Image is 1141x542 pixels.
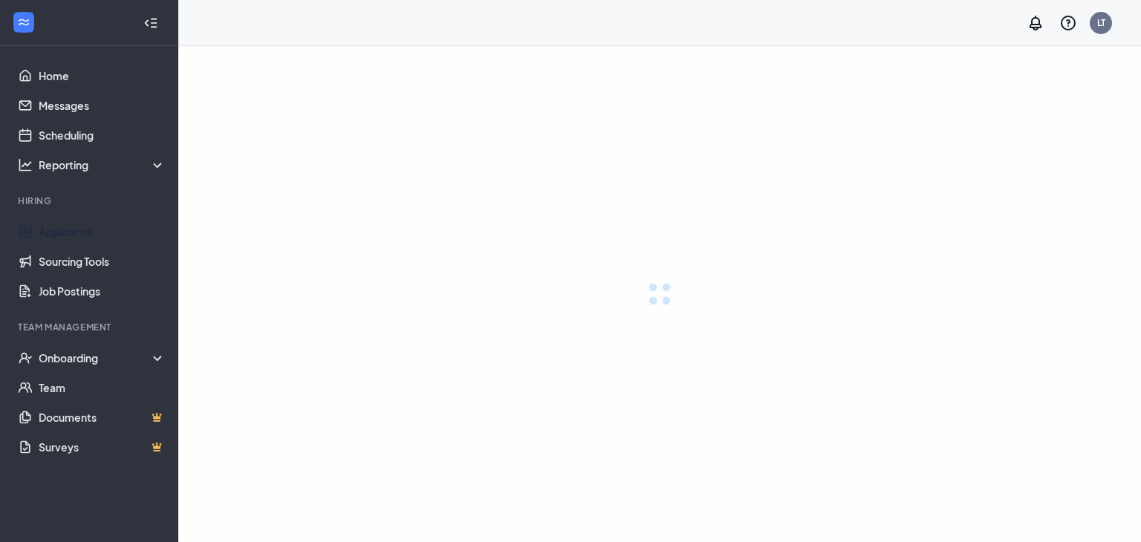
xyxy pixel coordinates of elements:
[1059,14,1077,32] svg: QuestionInfo
[143,16,158,30] svg: Collapse
[39,91,166,120] a: Messages
[18,157,33,172] svg: Analysis
[1097,16,1105,29] div: LT
[39,432,166,462] a: SurveysCrown
[39,246,166,276] a: Sourcing Tools
[39,276,166,306] a: Job Postings
[39,61,166,91] a: Home
[39,217,166,246] a: Applicants
[39,120,166,150] a: Scheduling
[18,321,163,333] div: Team Management
[1027,14,1044,32] svg: Notifications
[18,350,33,365] svg: UserCheck
[39,157,166,172] div: Reporting
[16,15,31,30] svg: WorkstreamLogo
[39,373,166,402] a: Team
[18,195,163,207] div: Hiring
[39,402,166,432] a: DocumentsCrown
[39,350,166,365] div: Onboarding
